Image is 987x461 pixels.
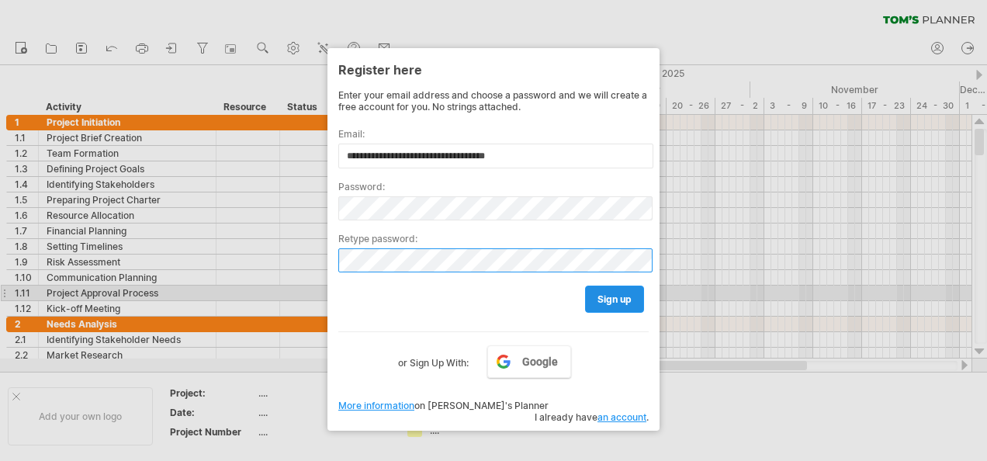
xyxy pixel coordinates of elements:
label: Retype password: [338,233,649,244]
label: Email: [338,128,649,140]
a: Google [487,345,571,378]
span: on [PERSON_NAME]'s Planner [338,400,549,411]
a: More information [338,400,414,411]
label: or Sign Up With: [398,345,469,372]
span: I already have . [535,411,649,423]
a: sign up [585,286,644,313]
div: Enter your email address and choose a password and we will create a free account for you. No stri... [338,89,649,113]
span: Google [522,355,558,368]
label: Password: [338,181,649,192]
span: sign up [597,293,632,305]
div: Register here [338,55,649,83]
a: an account [597,411,646,423]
